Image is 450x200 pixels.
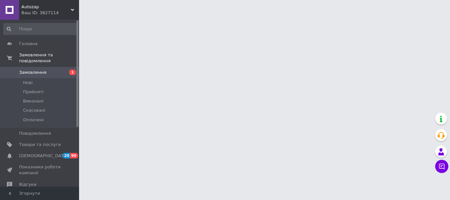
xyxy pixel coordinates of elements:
span: Показники роботи компанії [19,164,61,176]
span: Товари та послуги [19,142,61,148]
span: Замовлення [19,70,46,75]
span: 90 [70,153,78,158]
span: Прийняті [23,89,43,95]
span: Виконані [23,98,43,104]
span: [DEMOGRAPHIC_DATA] [19,153,68,159]
span: 1 [69,70,76,75]
span: 20 [63,153,70,158]
span: Відгуки [19,182,36,187]
span: Замовлення та повідомлення [19,52,79,64]
button: Чат з покупцем [435,160,448,173]
span: Повідомлення [19,130,51,136]
span: Головна [19,41,38,47]
span: Нові [23,80,33,86]
div: Ваш ID: 3827114 [21,10,79,16]
span: Оплачені [23,117,44,123]
span: Autozap [21,4,71,10]
span: Скасовані [23,107,45,113]
input: Пошук [3,23,78,35]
